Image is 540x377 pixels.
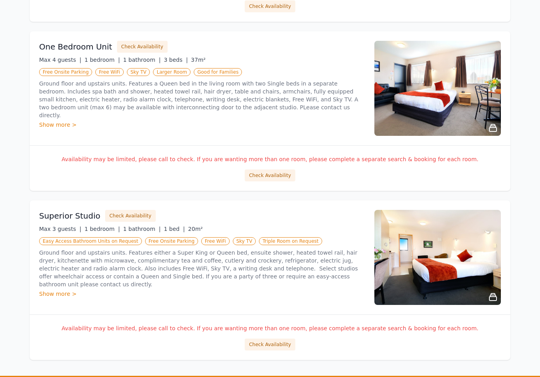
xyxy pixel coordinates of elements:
p: Ground floor and upstairs units. Features either a Super King or Queen bed, ensuite shower, heate... [39,249,365,289]
span: 20m² [188,226,203,232]
p: Ground floor and upstairs units. Features a Queen bed in the living room with two Single beds in ... [39,80,365,120]
p: Availability may be limited, please call to check. If you are wanting more than one room, please ... [39,156,501,164]
button: Check Availability [105,210,156,222]
span: Larger Room [153,69,191,76]
button: Check Availability [245,170,295,182]
span: 37m² [191,57,206,63]
span: Good for Families [194,69,242,76]
span: Free WiFi [201,238,230,246]
span: 1 bathroom | [123,57,160,63]
span: Max 3 guests | [39,226,81,232]
span: 1 bed | [164,226,185,232]
span: 3 beds | [164,57,188,63]
span: Triple Room on Request [259,238,322,246]
button: Check Availability [117,41,168,53]
div: Show more > [39,290,365,298]
h3: Superior Studio [39,211,100,222]
span: 1 bedroom | [85,57,120,63]
button: Check Availability [245,339,295,351]
span: Free Onsite Parking [145,238,198,246]
span: Sky TV [127,69,150,76]
span: Free WiFi [95,69,124,76]
span: Easy Access Bathroom Units on Request [39,238,142,246]
span: 1 bedroom | [85,226,120,232]
div: Show more > [39,121,365,129]
span: Free Onsite Parking [39,69,92,76]
p: Availability may be limited, please call to check. If you are wanting more than one room, please ... [39,325,501,333]
span: 1 bathroom | [123,226,160,232]
span: Sky TV [233,238,256,246]
button: Check Availability [245,1,295,13]
span: Max 4 guests | [39,57,81,63]
h3: One Bedroom Unit [39,42,112,53]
